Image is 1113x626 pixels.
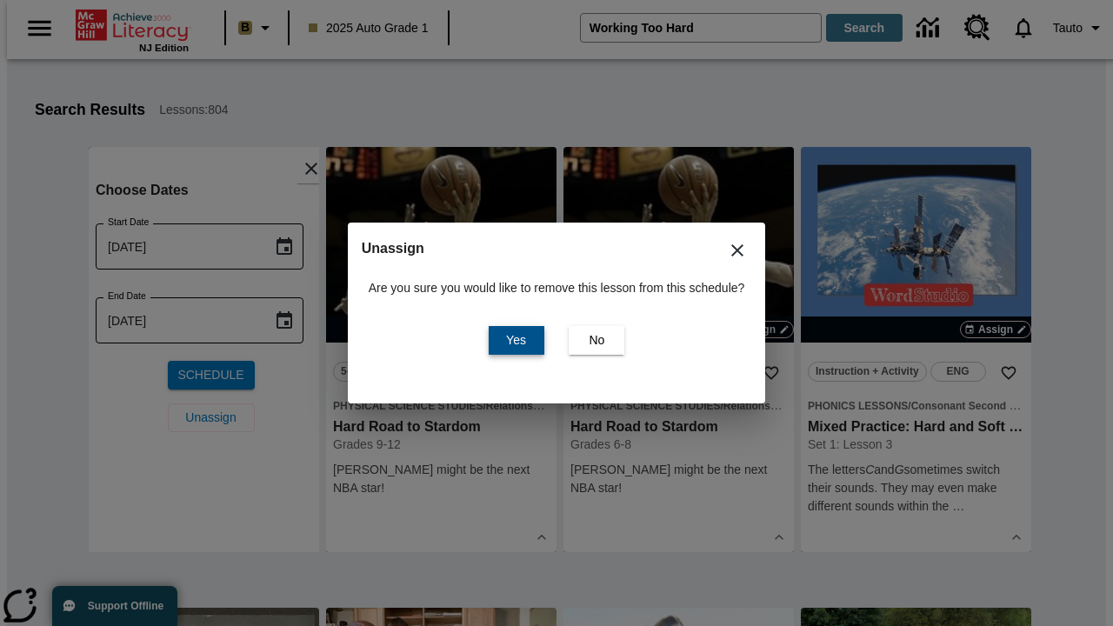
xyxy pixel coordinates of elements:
p: Are you sure you would like to remove this lesson from this schedule? [369,279,745,297]
button: Yes [489,326,544,355]
button: Close [716,230,758,271]
h2: Unassign [362,236,752,261]
span: Yes [506,331,526,350]
button: No [569,326,624,355]
span: No [589,331,604,350]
